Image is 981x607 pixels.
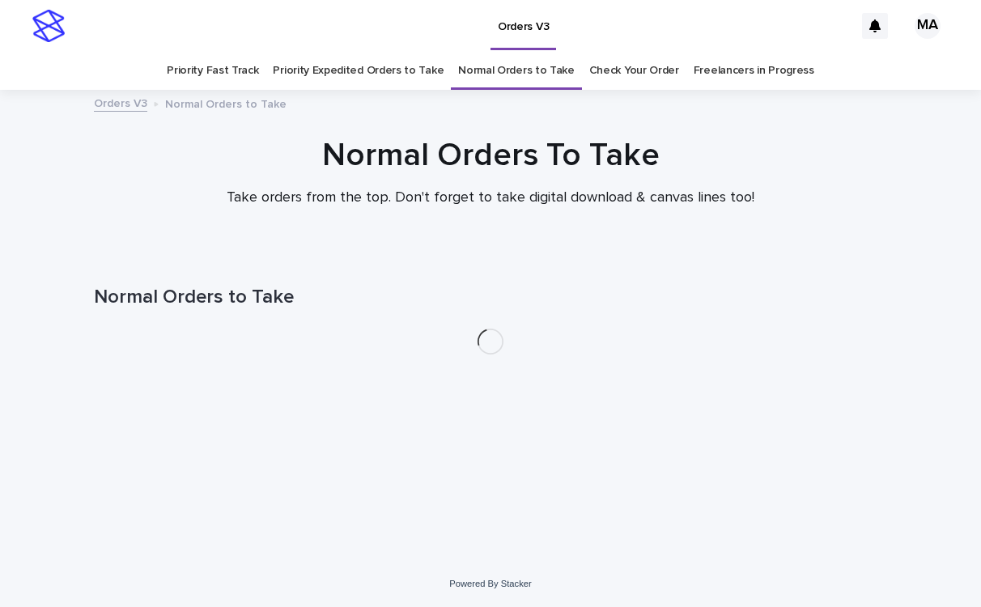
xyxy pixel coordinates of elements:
a: Freelancers in Progress [694,52,814,90]
h1: Normal Orders To Take [94,136,887,175]
a: Normal Orders to Take [458,52,575,90]
p: Normal Orders to Take [165,94,287,112]
p: Take orders from the top. Don't forget to take digital download & canvas lines too! [167,189,814,207]
a: Priority Expedited Orders to Take [273,52,444,90]
a: Orders V3 [94,93,147,112]
img: stacker-logo-s-only.png [32,10,65,42]
a: Check Your Order [589,52,679,90]
div: MA [915,13,941,39]
h1: Normal Orders to Take [94,286,887,309]
a: Powered By Stacker [449,579,531,588]
a: Priority Fast Track [167,52,258,90]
